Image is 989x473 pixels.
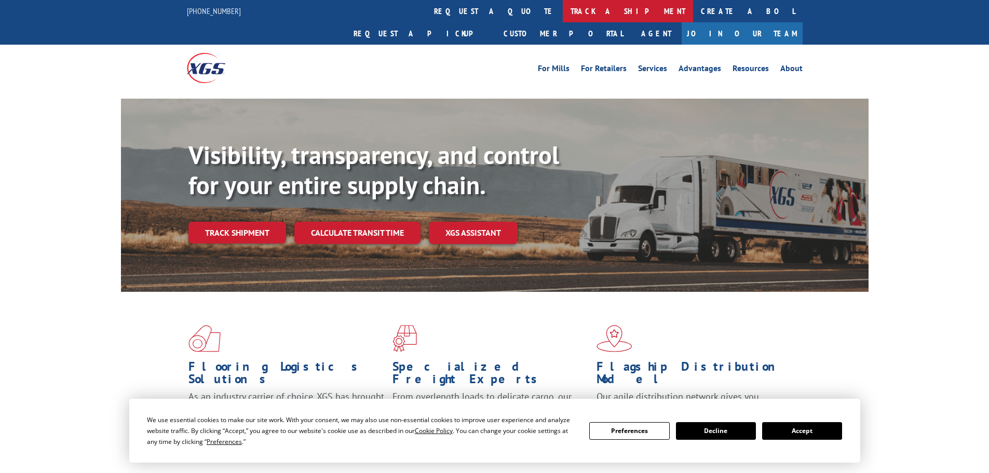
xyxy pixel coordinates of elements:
a: Resources [733,64,769,76]
img: xgs-icon-focused-on-flooring-red [392,325,417,352]
h1: Specialized Freight Experts [392,360,589,390]
a: [PHONE_NUMBER] [187,6,241,16]
img: xgs-icon-flagship-distribution-model-red [597,325,632,352]
a: For Retailers [581,64,627,76]
p: From overlength loads to delicate cargo, our experienced staff knows the best way to move your fr... [392,390,589,437]
h1: Flagship Distribution Model [597,360,793,390]
button: Accept [762,422,842,440]
a: Calculate transit time [294,222,421,244]
div: We use essential cookies to make our site work. With your consent, we may also use non-essential ... [147,414,577,447]
b: Visibility, transparency, and control for your entire supply chain. [188,139,559,201]
a: Advantages [679,64,721,76]
a: Join Our Team [682,22,803,45]
button: Decline [676,422,756,440]
span: As an industry carrier of choice, XGS has brought innovation and dedication to flooring logistics... [188,390,384,427]
button: Preferences [589,422,669,440]
a: Customer Portal [496,22,631,45]
span: Our agile distribution network gives you nationwide inventory management on demand. [597,390,788,415]
h1: Flooring Logistics Solutions [188,360,385,390]
a: Request a pickup [346,22,496,45]
div: Cookie Consent Prompt [129,399,860,463]
a: XGS ASSISTANT [429,222,518,244]
img: xgs-icon-total-supply-chain-intelligence-red [188,325,221,352]
a: Agent [631,22,682,45]
span: Preferences [207,437,242,446]
a: Track shipment [188,222,286,244]
a: For Mills [538,64,570,76]
span: Cookie Policy [415,426,453,435]
a: Services [638,64,667,76]
a: About [780,64,803,76]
